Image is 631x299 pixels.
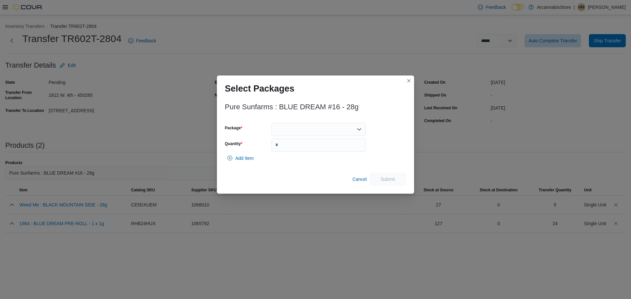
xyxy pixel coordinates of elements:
[225,103,359,111] h3: Pure Sunfarms : BLUE DREAM #16 - 28g
[405,77,413,85] button: Closes this modal window
[350,173,369,186] button: Cancel
[225,152,256,165] button: Add Item
[369,173,406,186] button: Submit
[225,83,294,94] h1: Select Packages
[225,125,242,131] label: Package
[352,176,367,182] span: Cancel
[381,176,395,182] span: Submit
[235,155,254,161] span: Add Item
[357,127,362,132] button: Open list of options
[225,141,242,146] label: Quantity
